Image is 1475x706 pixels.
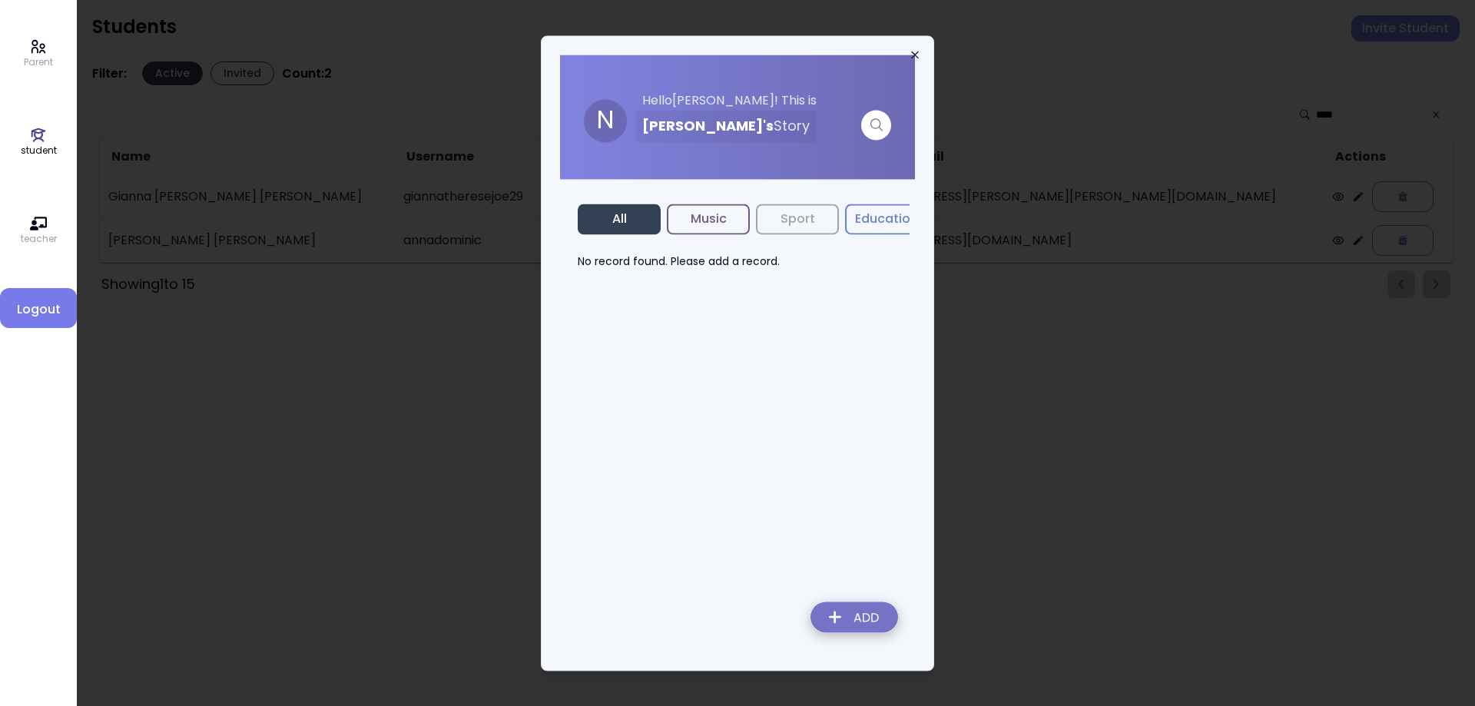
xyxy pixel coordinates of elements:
[798,592,910,647] img: addRecordLogo
[756,204,839,234] button: Sport
[584,99,627,142] div: N
[578,204,661,234] button: All
[774,116,810,135] span: Story
[667,204,750,234] button: Music
[578,254,897,270] p: No record found. Please add a record.
[642,110,810,142] h3: [PERSON_NAME] 's
[636,91,891,110] p: Hello [PERSON_NAME] ! This is
[845,204,928,234] button: Education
